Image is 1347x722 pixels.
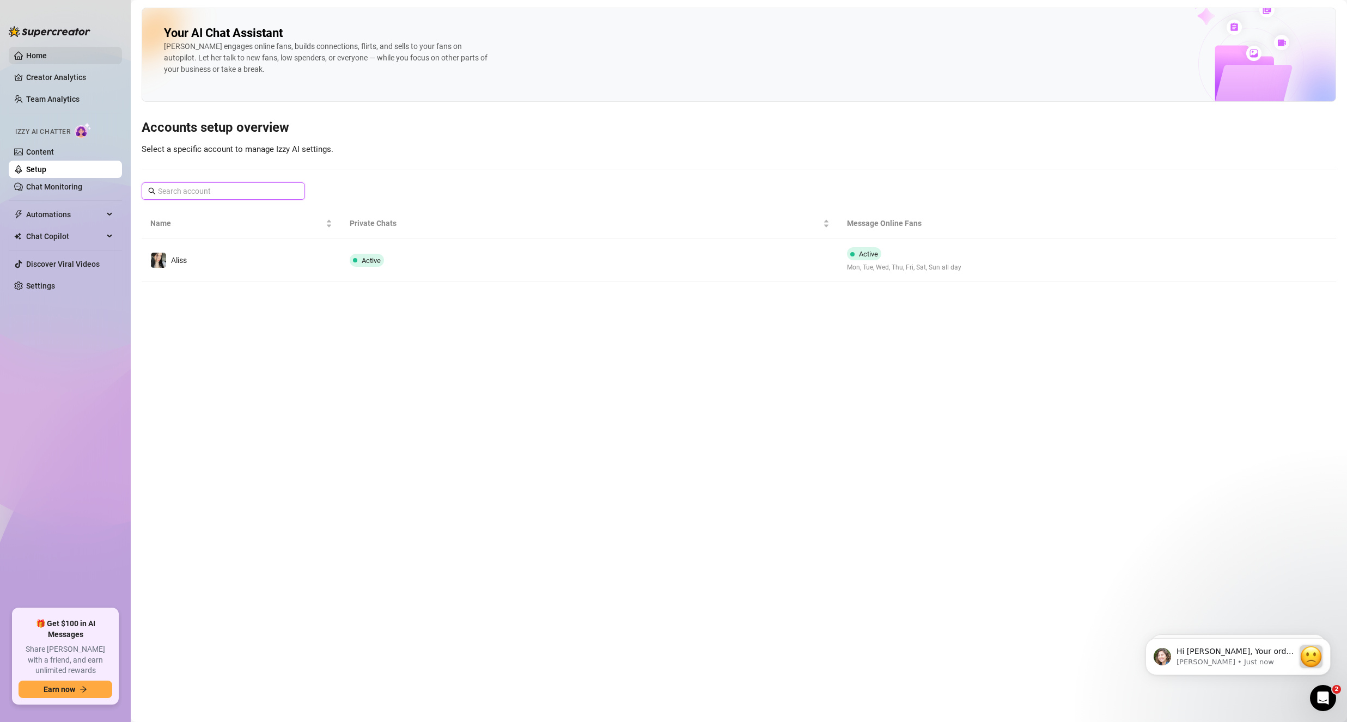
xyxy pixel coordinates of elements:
span: Aliss [171,256,187,265]
a: Home [26,51,47,60]
div: [PERSON_NAME] engages online fans, builds connections, flirts, and sells to your fans on autopilo... [164,41,491,75]
a: Setup [26,165,46,174]
span: Izzy AI Chatter [15,127,70,137]
span: Private Chats [350,217,821,229]
img: AI Chatter [75,123,92,138]
span: thunderbolt [14,210,23,219]
span: Active [362,256,381,265]
span: Select a specific account to manage Izzy AI settings. [142,144,333,154]
iframe: Intercom live chat [1310,685,1336,711]
span: Automations [26,206,103,223]
th: Message Online Fans [838,209,1170,238]
a: Team Analytics [26,95,80,103]
span: 2 [1332,685,1341,694]
h2: Your AI Chat Assistant [164,26,283,41]
span: 🎁 Get $100 in AI Messages [19,619,112,640]
span: arrow-right [80,686,87,693]
h3: Accounts setup overview [142,119,1336,137]
a: Content [26,148,54,156]
span: Chat Copilot [26,228,103,245]
span: Earn now [44,685,75,694]
span: Active [859,250,878,258]
img: Chat Copilot [14,232,21,240]
th: Name [142,209,341,238]
img: Aliss [151,253,166,268]
a: Chat Monitoring [26,182,82,191]
span: Share [PERSON_NAME] with a friend, and earn unlimited rewards [19,644,112,676]
a: Discover Viral Videos [26,260,100,268]
img: logo-BBDzfeDw.svg [9,26,90,37]
input: Search account [158,185,290,197]
span: search [148,187,156,195]
iframe: Intercom notifications message [1129,616,1347,693]
a: Settings [26,282,55,290]
span: Mon, Tue, Wed, Thu, Fri, Sat, Sun all day [847,262,961,273]
button: Earn nowarrow-right [19,681,112,698]
th: Private Chats [341,209,839,238]
a: Creator Analytics [26,69,113,86]
span: Name [150,217,324,229]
